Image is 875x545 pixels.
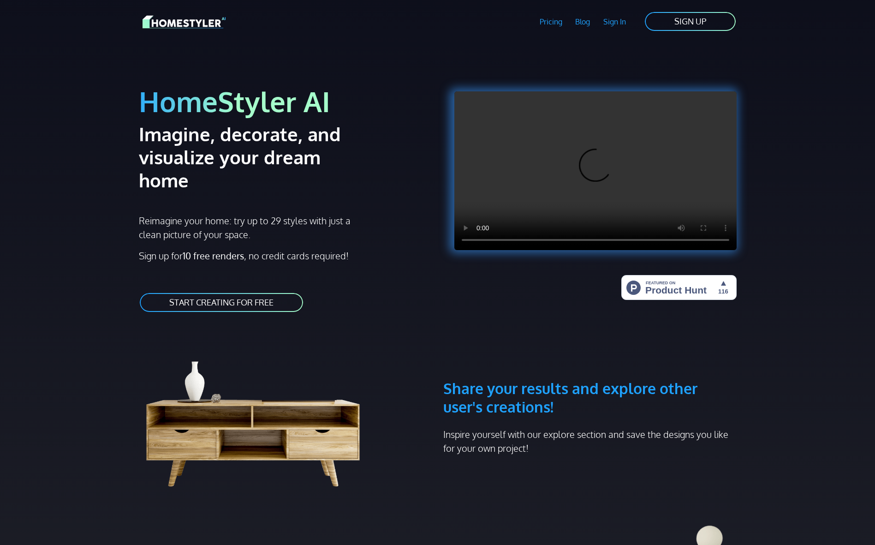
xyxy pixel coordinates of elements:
a: Sign In [597,11,633,32]
img: living room cabinet [139,335,381,492]
p: Reimagine your home: try up to 29 styles with just a clean picture of your space. [139,214,359,241]
a: SIGN UP [644,11,737,32]
p: Sign up for , no credit cards required! [139,249,432,263]
a: Blog [569,11,597,32]
h3: Share your results and explore other user's creations! [443,335,737,416]
a: Pricing [533,11,569,32]
h2: Imagine, decorate, and visualize your dream home [139,122,374,192]
strong: 10 free renders [183,250,244,262]
p: Inspire yourself with our explore section and save the designs you like for your own project! [443,427,737,455]
a: START CREATING FOR FREE [139,292,304,313]
h1: HomeStyler AI [139,84,432,119]
img: HomeStyler AI - Interior Design Made Easy: One Click to Your Dream Home | Product Hunt [621,275,737,300]
img: HomeStyler AI logo [143,14,226,30]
